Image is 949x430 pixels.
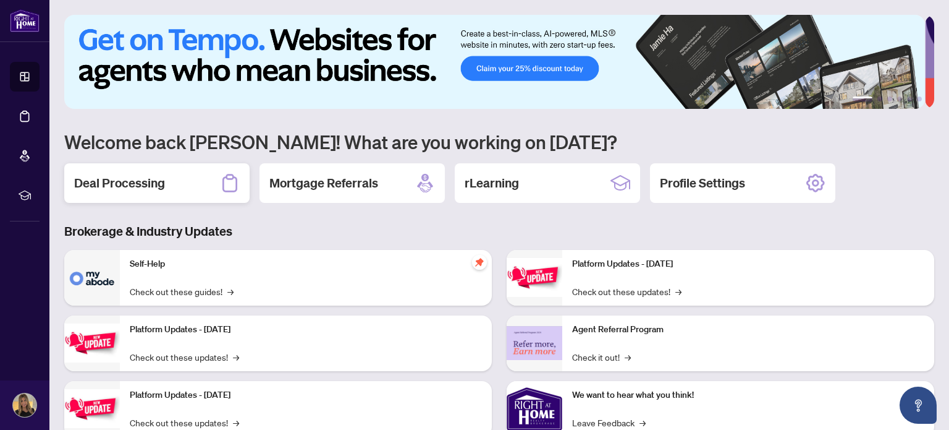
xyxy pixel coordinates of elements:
[572,350,631,364] a: Check it out!→
[64,324,120,363] img: Platform Updates - September 16, 2025
[675,285,681,298] span: →
[507,326,562,360] img: Agent Referral Program
[269,174,378,192] h2: Mortgage Referrals
[64,250,120,306] img: Self-Help
[64,130,934,153] h1: Welcome back [PERSON_NAME]! What are you working on [DATE]?
[64,389,120,428] img: Platform Updates - July 21, 2025
[233,416,239,429] span: →
[900,387,937,424] button: Open asap
[227,285,234,298] span: →
[130,389,482,402] p: Platform Updates - [DATE]
[907,97,912,101] button: 5
[887,97,892,101] button: 3
[572,285,681,298] a: Check out these updates!→
[64,223,934,240] h3: Brokerage & Industry Updates
[472,255,487,270] span: pushpin
[10,9,40,32] img: logo
[897,97,902,101] button: 4
[233,350,239,364] span: →
[572,257,924,271] p: Platform Updates - [DATE]
[917,97,922,101] button: 6
[507,258,562,297] img: Platform Updates - June 23, 2025
[130,285,234,298] a: Check out these guides!→
[639,416,646,429] span: →
[625,350,631,364] span: →
[130,416,239,429] a: Check out these updates!→
[74,174,165,192] h2: Deal Processing
[853,97,872,101] button: 1
[572,416,646,429] a: Leave Feedback→
[130,350,239,364] a: Check out these updates!→
[64,15,925,109] img: Slide 0
[572,389,924,402] p: We want to hear what you think!
[877,97,882,101] button: 2
[13,393,36,417] img: Profile Icon
[130,257,482,271] p: Self-Help
[572,323,924,337] p: Agent Referral Program
[130,323,482,337] p: Platform Updates - [DATE]
[465,174,519,192] h2: rLearning
[660,174,745,192] h2: Profile Settings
